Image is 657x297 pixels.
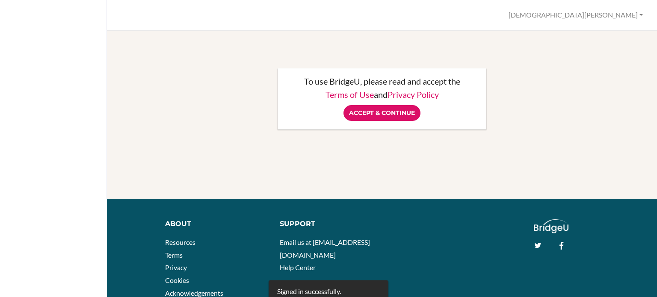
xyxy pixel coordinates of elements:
[343,105,420,121] input: Accept & Continue
[165,276,189,284] a: Cookies
[280,238,370,259] a: Email us at [EMAIL_ADDRESS][DOMAIN_NAME]
[165,238,195,246] a: Resources
[534,219,568,233] img: logo_white@2x-f4f0deed5e89b7ecb1c2cc34c3e3d731f90f0f143d5ea2071677605dd97b5244.png
[277,287,341,297] div: Signed in successfully.
[286,90,478,99] p: and
[286,77,478,85] p: To use BridgeU, please read and accept the
[165,219,267,229] div: About
[505,7,647,23] button: [DEMOGRAPHIC_DATA][PERSON_NAME]
[165,263,187,271] a: Privacy
[326,89,374,100] a: Terms of Use
[280,219,375,229] div: Support
[280,263,316,271] a: Help Center
[165,251,183,259] a: Terms
[388,89,439,100] a: Privacy Policy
